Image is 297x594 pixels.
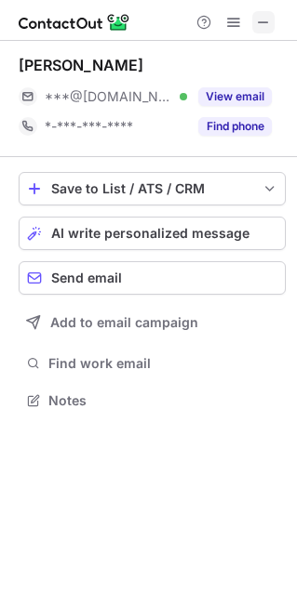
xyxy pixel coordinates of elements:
[51,226,250,241] span: AI write personalized message
[198,87,272,106] button: Reveal Button
[19,172,286,205] button: save-profile-one-click
[19,261,286,295] button: Send email
[19,11,130,33] img: ContactOut v5.3.10
[51,181,253,196] div: Save to List / ATS / CRM
[19,217,286,250] button: AI write personalized message
[19,56,143,74] div: [PERSON_NAME]
[19,388,286,414] button: Notes
[45,88,173,105] span: ***@[DOMAIN_NAME]
[48,392,278,409] span: Notes
[50,315,198,330] span: Add to email campaign
[48,355,278,372] span: Find work email
[19,306,286,339] button: Add to email campaign
[51,271,122,285] span: Send email
[19,350,286,376] button: Find work email
[198,117,272,136] button: Reveal Button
